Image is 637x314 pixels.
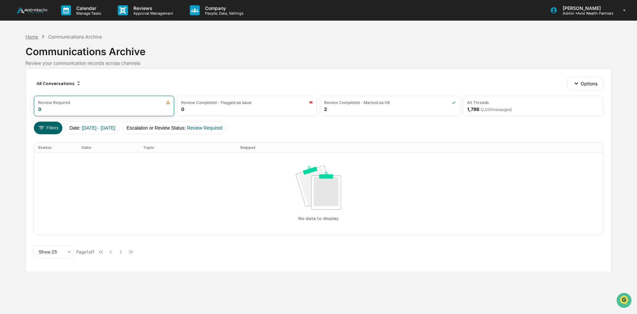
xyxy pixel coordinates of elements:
div: Communications Archive [26,40,611,57]
button: Options [567,77,603,90]
div: Review your communication records across channels [26,60,611,66]
th: Topic [139,143,236,153]
th: Snippet [236,143,603,153]
div: 0 [181,106,184,112]
button: Start new chat [113,53,121,61]
div: Communications Archive [48,34,102,40]
span: Pylon [66,113,80,118]
span: [DATE] - [DATE] [82,125,115,131]
p: Manage Tasks [71,11,105,16]
p: How can we help? [7,14,121,25]
a: 🖐️Preclearance [4,81,45,93]
a: 🗄️Attestations [45,81,85,93]
div: 0 [38,106,41,112]
span: Data Lookup [13,96,42,103]
div: 🖐️ [7,84,12,90]
div: Review Completed - Marked as OK [324,100,390,105]
iframe: Open customer support [616,292,634,310]
button: Filters [34,122,63,134]
div: 1,786 [467,106,512,112]
div: 🗄️ [48,84,53,90]
span: Review Required [187,125,223,131]
div: 2 [324,106,327,112]
img: icon [452,100,456,105]
p: Approval Management [128,11,177,16]
a: 🔎Data Lookup [4,94,44,106]
th: Status [34,143,78,153]
div: Review Required [38,100,70,105]
div: We're available if you need us! [23,57,84,63]
a: Powered byPylon [47,112,80,118]
span: Preclearance [13,84,43,90]
p: Admin • Avid Wealth Partners [557,11,613,16]
div: Start new chat [23,51,109,57]
p: No data to display [298,216,338,221]
div: Page 1 of 1 [76,249,95,255]
span: ( 2,031 messages) [480,107,512,112]
div: All Conversations [34,78,84,89]
span: Attestations [55,84,82,90]
th: Date [78,143,139,153]
p: People, Data, Settings [200,11,247,16]
button: Escalation or Review Status:Review Required [122,122,227,134]
div: All Threads [467,100,489,105]
p: Reviews [128,5,177,11]
div: Review Completed - Flagged as Issue [181,100,251,105]
img: 1746055101610-c473b297-6a78-478c-a979-82029cc54cd1 [7,51,19,63]
div: Home [26,34,38,40]
div: 🔎 [7,97,12,102]
p: [PERSON_NAME] [557,5,613,11]
img: logo [16,6,48,15]
img: icon [309,100,313,105]
p: Calendar [71,5,105,11]
img: No data available [296,166,341,210]
img: icon [166,100,170,105]
button: Date:[DATE] - [DATE] [65,122,119,134]
p: Company [200,5,247,11]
